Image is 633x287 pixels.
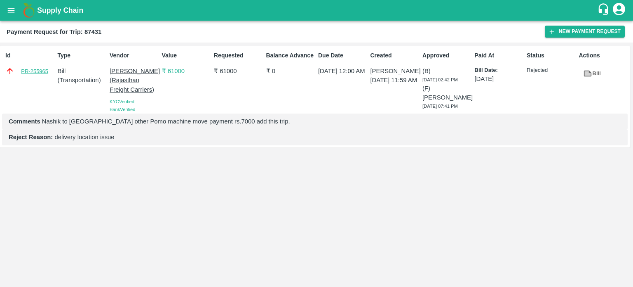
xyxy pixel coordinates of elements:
p: ₹ 61000 [162,66,211,76]
a: Bill [579,66,605,81]
p: [PERSON_NAME] (Rajasthan Freight Carriers) [110,66,159,94]
p: Value [162,51,211,60]
img: logo [21,2,37,19]
p: Status [527,51,576,60]
p: Balance Advance [266,51,315,60]
p: Nashik to [GEOGRAPHIC_DATA] other Pomo machine move payment rs.7000 add this trip. [9,117,621,126]
p: Id [5,51,54,60]
p: Bill [58,66,107,76]
p: Approved [422,51,471,60]
p: (B) [422,66,471,76]
p: Rejected [527,66,576,74]
span: KYC Verified [110,99,134,104]
button: New Payment Request [545,26,625,38]
p: Vendor [110,51,159,60]
p: [DATE] 12:00 AM [318,66,367,76]
p: Bill Date: [475,66,524,74]
p: Due Date [318,51,367,60]
span: Bank Verified [110,107,135,112]
div: account of current user [612,2,626,19]
p: Created [370,51,420,60]
a: Supply Chain [37,5,597,16]
span: [DATE] 07:41 PM [422,104,458,109]
p: Requested [214,51,263,60]
button: open drawer [2,1,21,20]
p: [DATE] 11:59 AM [370,76,420,85]
p: Type [58,51,107,60]
p: delivery location issue [9,133,621,142]
p: [PERSON_NAME] [370,66,420,76]
p: ₹ 61000 [214,66,263,76]
p: (F) [PERSON_NAME] [422,84,471,102]
b: Reject Reason: [9,134,53,140]
p: ₹ 0 [266,66,315,76]
span: [DATE] 02:42 PM [422,77,458,82]
p: Actions [579,51,628,60]
p: [DATE] [475,74,524,83]
b: Payment Request for Trip: 87431 [7,28,101,35]
div: customer-support [597,3,612,18]
p: ( Transportation ) [58,76,107,85]
b: Comments [9,118,40,125]
b: Supply Chain [37,6,83,14]
a: PR-255965 [21,67,48,76]
p: Paid At [475,51,524,60]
